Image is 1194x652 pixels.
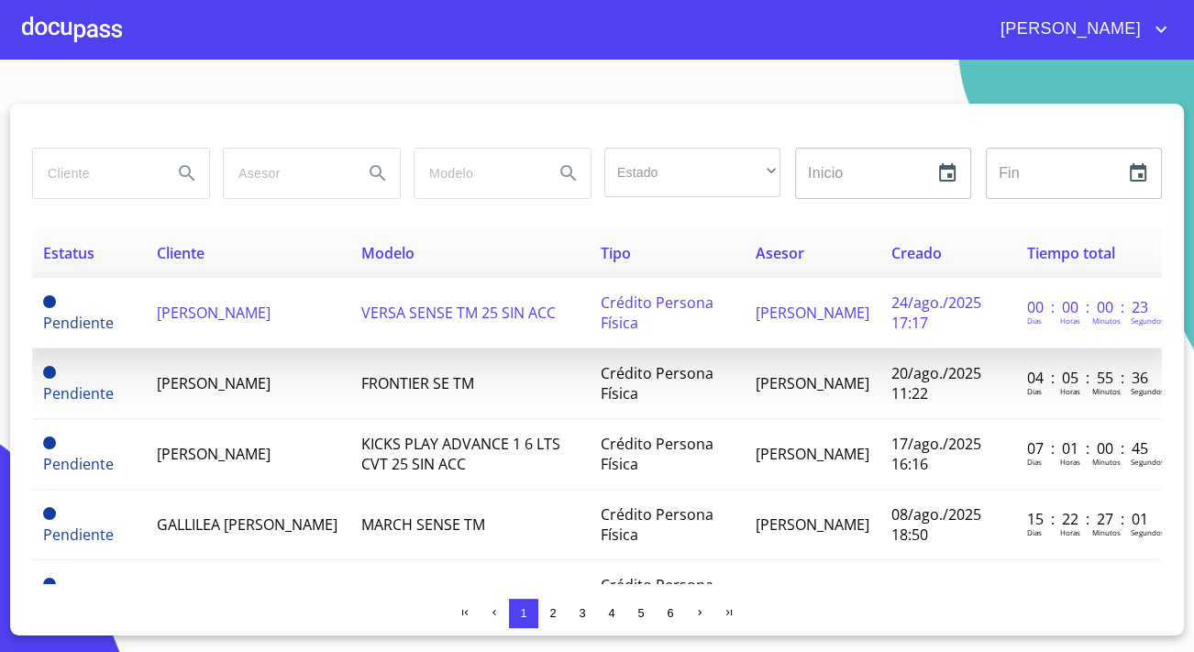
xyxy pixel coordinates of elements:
[1131,386,1165,396] p: Segundos
[891,434,981,474] span: 17/ago./2025 16:16
[43,383,114,403] span: Pendiente
[157,373,271,393] span: [PERSON_NAME]
[756,303,869,323] span: [PERSON_NAME]
[756,514,869,535] span: [PERSON_NAME]
[601,363,713,403] span: Crédito Persona Física
[601,434,713,474] span: Crédito Persona Física
[1092,315,1121,326] p: Minutos
[608,606,614,620] span: 4
[1131,527,1165,537] p: Segundos
[756,444,869,464] span: [PERSON_NAME]
[1027,386,1042,396] p: Dias
[157,243,205,263] span: Cliente
[1027,297,1151,317] p: 00 : 00 : 00 : 23
[43,295,56,308] span: Pendiente
[756,243,804,263] span: Asesor
[549,606,556,620] span: 2
[1060,315,1080,326] p: Horas
[43,578,56,591] span: Pendiente
[157,444,271,464] span: [PERSON_NAME]
[509,599,538,628] button: 1
[601,575,713,615] span: Crédito Persona Física
[224,149,348,198] input: search
[987,15,1172,44] button: account of current user
[547,151,591,195] button: Search
[165,151,209,195] button: Search
[891,504,981,545] span: 08/ago./2025 18:50
[601,504,713,545] span: Crédito Persona Física
[1027,457,1042,467] p: Dias
[43,507,56,520] span: Pendiente
[520,606,526,620] span: 1
[891,293,981,333] span: 24/ago./2025 17:17
[356,151,400,195] button: Search
[1027,580,1151,600] p: 35 : 04 : 56 : 03
[157,303,271,323] span: [PERSON_NAME]
[157,514,337,535] span: GALLILEA [PERSON_NAME]
[568,599,597,628] button: 3
[1027,438,1151,459] p: 07 : 01 : 00 : 45
[361,303,556,323] span: VERSA SENSE TM 25 SIN ACC
[1060,527,1080,537] p: Horas
[1027,315,1042,326] p: Dias
[1092,457,1121,467] p: Minutos
[43,366,56,379] span: Pendiente
[756,373,869,393] span: [PERSON_NAME]
[43,313,114,333] span: Pendiente
[601,243,631,263] span: Tipo
[1027,368,1151,388] p: 04 : 05 : 55 : 36
[987,15,1150,44] span: [PERSON_NAME]
[1027,509,1151,529] p: 15 : 22 : 27 : 01
[891,243,942,263] span: Creado
[604,148,780,197] div: ​
[43,454,114,474] span: Pendiente
[1027,527,1042,537] p: Dias
[361,434,560,474] span: KICKS PLAY ADVANCE 1 6 LTS CVT 25 SIN ACC
[361,243,415,263] span: Modelo
[415,149,539,198] input: search
[579,606,585,620] span: 3
[361,373,474,393] span: FRONTIER SE TM
[597,599,626,628] button: 4
[1027,243,1115,263] span: Tiempo total
[1131,315,1165,326] p: Segundos
[33,149,158,198] input: search
[43,437,56,449] span: Pendiente
[361,514,485,535] span: MARCH SENSE TM
[43,525,114,545] span: Pendiente
[601,293,713,333] span: Crédito Persona Física
[538,599,568,628] button: 2
[1060,457,1080,467] p: Horas
[891,363,981,403] span: 20/ago./2025 11:22
[656,599,685,628] button: 6
[1060,386,1080,396] p: Horas
[667,606,673,620] span: 6
[1092,527,1121,537] p: Minutos
[1092,386,1121,396] p: Minutos
[43,243,94,263] span: Estatus
[626,599,656,628] button: 5
[1131,457,1165,467] p: Segundos
[637,606,644,620] span: 5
